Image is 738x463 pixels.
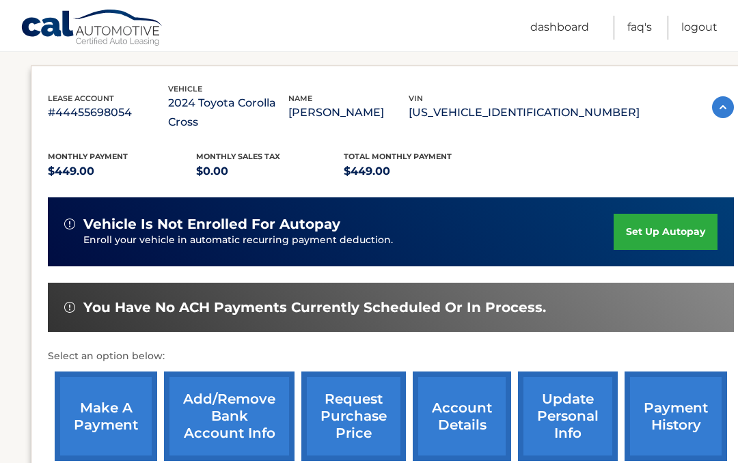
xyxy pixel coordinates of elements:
span: name [288,94,312,103]
a: payment history [625,371,727,461]
a: set up autopay [614,214,717,250]
p: $449.00 [344,162,492,181]
p: [PERSON_NAME] [288,103,409,122]
a: account details [413,371,511,461]
a: update personal info [518,371,618,461]
a: Dashboard [530,16,589,40]
span: Total Monthly Payment [344,152,452,161]
span: Monthly sales Tax [196,152,280,161]
span: You have no ACH payments currently scheduled or in process. [83,299,546,316]
p: $449.00 [48,162,196,181]
img: alert-white.svg [64,302,75,313]
span: lease account [48,94,114,103]
p: Enroll your vehicle in automatic recurring payment deduction. [83,233,614,248]
img: alert-white.svg [64,219,75,229]
span: vin [409,94,423,103]
span: vehicle [168,84,202,94]
img: accordion-active.svg [712,96,734,118]
a: FAQ's [627,16,652,40]
span: Monthly Payment [48,152,128,161]
a: Add/Remove bank account info [164,371,295,461]
p: [US_VEHICLE_IDENTIFICATION_NUMBER] [409,103,640,122]
p: #44455698054 [48,103,168,122]
p: Select an option below: [48,348,734,365]
p: 2024 Toyota Corolla Cross [168,94,288,132]
p: $0.00 [196,162,344,181]
a: Cal Automotive [20,9,164,48]
a: make a payment [55,371,157,461]
a: Logout [681,16,717,40]
a: request purchase price [301,371,406,461]
span: vehicle is not enrolled for autopay [83,216,340,233]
